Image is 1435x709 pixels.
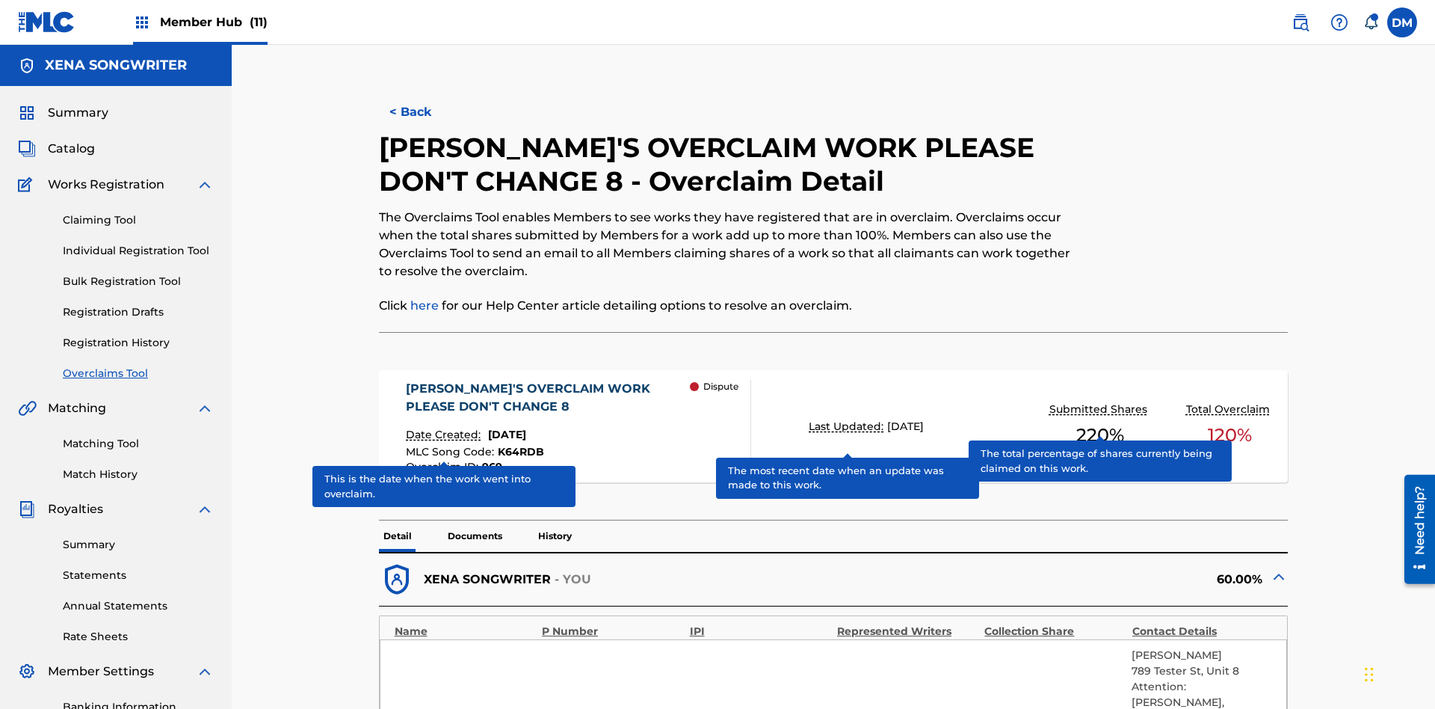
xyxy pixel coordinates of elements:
[809,419,887,435] p: Last Updated:
[833,562,1288,598] div: 60.00%
[48,104,108,122] span: Summary
[379,131,1079,198] h2: [PERSON_NAME]'S OVERCLAIM WORK PLEASE DON'T CHANGE 8 - Overclaim Detail
[837,624,977,639] div: Represented Writers
[18,176,37,194] img: Works Registration
[482,460,502,473] span: 969
[379,521,416,552] p: Detail
[395,624,534,639] div: Name
[63,243,214,259] a: Individual Registration Tool
[1132,648,1271,663] p: [PERSON_NAME]
[1330,13,1348,31] img: help
[424,571,551,589] p: XENA SONGWRITER
[63,274,214,289] a: Bulk Registration Tool
[379,562,416,598] img: dfb38c8551f6dcc1ac04.svg
[379,209,1079,280] p: The Overclaims Tool enables Members to see works they have registered that are in overclaim. Over...
[133,13,151,31] img: Top Rightsholders
[703,380,738,393] p: Dispute
[18,104,36,122] img: Summary
[1132,624,1272,639] div: Contact Details
[196,500,214,518] img: expand
[1387,7,1417,37] div: User Menu
[18,399,37,417] img: Matching
[379,93,469,131] button: < Back
[48,176,164,194] span: Works Registration
[379,370,1289,482] a: [PERSON_NAME]'S OVERCLAIM WORK PLEASE DON'T CHANGE 8Date Created:[DATE]MLC Song Code:K64RDBOvercl...
[160,13,268,31] span: Member Hub
[18,140,95,158] a: CatalogCatalog
[1324,7,1354,37] div: Help
[1049,402,1151,417] p: Submitted Shares
[1360,637,1435,709] iframe: Chat Widget
[18,663,36,681] img: Member Settings
[1291,13,1309,31] img: search
[488,428,526,441] span: [DATE]
[63,598,214,614] a: Annual Statements
[63,366,214,381] a: Overclaims Tool
[63,304,214,320] a: Registration Drafts
[63,335,214,351] a: Registration History
[63,568,214,583] a: Statements
[498,445,544,458] span: K64RDB
[250,15,268,29] span: (11)
[48,663,154,681] span: Member Settings
[406,380,690,416] div: [PERSON_NAME]'S OVERCLAIM WORK PLEASE DON'T CHANGE 8
[379,297,1079,315] p: Click for our Help Center article detailing options to resolve an overclaim.
[63,629,214,645] a: Rate Sheets
[63,467,214,482] a: Match History
[406,445,498,458] span: MLC Song Code :
[196,176,214,194] img: expand
[555,571,592,589] p: - YOU
[48,500,103,518] span: Royalties
[690,624,830,639] div: IPI
[18,500,36,518] img: Royalties
[18,104,108,122] a: SummarySummary
[887,420,924,433] span: [DATE]
[984,624,1124,639] div: Collection Share
[443,521,507,552] p: Documents
[18,57,36,75] img: Accounts
[542,624,682,639] div: P Number
[18,11,75,33] img: MLC Logo
[1186,402,1274,417] p: Total Overclaim
[1076,422,1124,449] span: 220 %
[196,663,214,681] img: expand
[1393,469,1435,592] iframe: Resource Center
[63,436,214,452] a: Matching Tool
[63,212,214,228] a: Claiming Tool
[45,57,187,74] h5: XENA SONGWRITER
[534,521,576,552] p: History
[1363,15,1378,30] div: Notifications
[1270,568,1288,586] img: expand-cell-toggle
[63,537,214,553] a: Summary
[48,140,95,158] span: Catalog
[18,140,36,158] img: Catalog
[1286,7,1315,37] a: Public Search
[406,427,484,443] p: Date Created:
[48,399,106,417] span: Matching
[406,460,482,473] span: Overclaim ID :
[196,399,214,417] img: expand
[410,298,439,313] a: here
[1208,422,1252,449] span: 120 %
[1365,652,1374,697] div: Drag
